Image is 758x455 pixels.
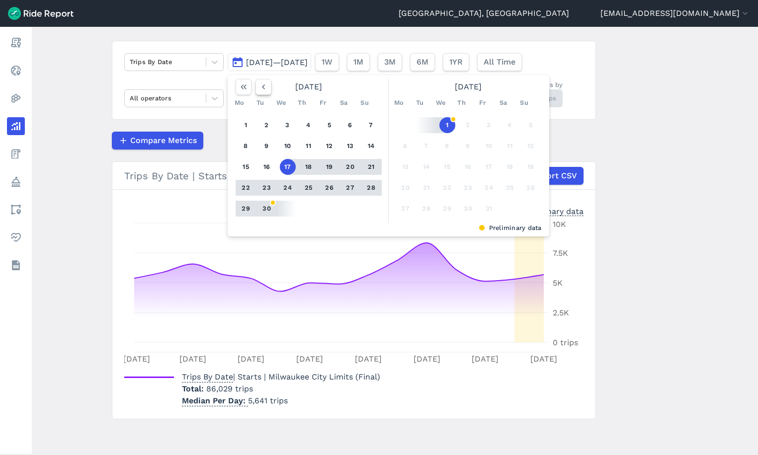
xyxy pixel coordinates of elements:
button: 12 [322,138,337,154]
div: Tu [412,95,428,111]
a: Policy [7,173,25,191]
tspan: 10K [553,220,566,229]
button: 17 [280,159,296,175]
button: 18 [301,159,317,175]
a: Realtime [7,62,25,79]
button: 5 [322,117,337,133]
button: 1YR [443,53,469,71]
button: 20 [398,180,414,196]
tspan: 7.5K [553,248,568,258]
div: Sa [496,95,511,111]
button: 12 [523,138,539,154]
tspan: [DATE] [123,354,150,364]
button: 2 [460,117,476,133]
button: [EMAIL_ADDRESS][DOMAIN_NAME] [600,7,750,19]
div: [DATE] [391,79,545,95]
button: 31 [481,201,497,217]
img: Ride Report [8,7,74,20]
div: Su [357,95,373,111]
button: 26 [322,180,337,196]
tspan: [DATE] [179,354,206,364]
a: Areas [7,201,25,219]
tspan: [DATE] [354,354,381,364]
button: 22 [238,180,254,196]
span: Total [182,384,206,393]
div: Mo [232,95,248,111]
a: Datasets [7,256,25,274]
button: 26 [523,180,539,196]
div: Th [454,95,470,111]
button: 9 [460,138,476,154]
button: 27 [398,201,414,217]
a: Health [7,228,25,246]
button: 7 [363,117,379,133]
button: 25 [301,180,317,196]
button: 3M [378,53,402,71]
button: 16 [460,159,476,175]
span: | Starts | Milwaukee City Limits (Final) [182,372,380,381]
button: 11 [502,138,518,154]
button: 28 [363,180,379,196]
button: 10 [481,138,497,154]
div: [DATE] [232,79,386,95]
tspan: [DATE] [472,354,499,364]
span: 1M [353,56,363,68]
button: Compare Metrics [112,132,203,150]
p: 5,641 trips [182,395,380,407]
div: Tu [253,95,268,111]
button: 29 [439,201,455,217]
tspan: [DATE] [530,354,557,364]
div: Th [294,95,310,111]
button: 7 [419,138,434,154]
div: Trips By Date | Starts | Milwaukee City Limits (Final) [124,167,584,185]
a: Fees [7,145,25,163]
button: [DATE]—[DATE] [228,53,311,71]
div: Mo [391,95,407,111]
button: 8 [439,138,455,154]
button: 30 [460,201,476,217]
button: 15 [238,159,254,175]
span: All Time [484,56,515,68]
button: 1 [439,117,455,133]
button: 6M [410,53,435,71]
tspan: 0 trips [553,338,578,347]
div: Sa [336,95,352,111]
button: 5 [523,117,539,133]
button: 4 [502,117,518,133]
button: 14 [419,159,434,175]
tspan: [DATE] [238,354,264,364]
button: 19 [523,159,539,175]
div: Fr [475,95,491,111]
button: 10 [280,138,296,154]
span: 6M [417,56,428,68]
tspan: 5K [553,278,563,288]
a: Report [7,34,25,52]
tspan: [DATE] [413,354,440,364]
button: 25 [502,180,518,196]
tspan: 2.5K [553,308,569,317]
button: 1 [238,117,254,133]
button: 23 [460,180,476,196]
button: 6 [398,138,414,154]
div: We [433,95,449,111]
button: 13 [398,159,414,175]
button: 1M [347,53,370,71]
div: Preliminary data [235,223,542,232]
span: 86,029 trips [206,384,253,393]
div: We [273,95,289,111]
button: 22 [439,180,455,196]
button: 13 [342,138,358,154]
span: 1W [322,56,333,68]
span: Median Per Day [182,393,248,406]
button: 9 [259,138,275,154]
span: 3M [384,56,396,68]
button: 14 [363,138,379,154]
button: 17 [481,159,497,175]
a: Heatmaps [7,89,25,107]
button: 3 [280,117,296,133]
button: 3 [481,117,497,133]
tspan: [DATE] [296,354,323,364]
button: 24 [280,180,296,196]
button: 29 [238,201,254,217]
a: [GEOGRAPHIC_DATA], [GEOGRAPHIC_DATA] [399,7,569,19]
